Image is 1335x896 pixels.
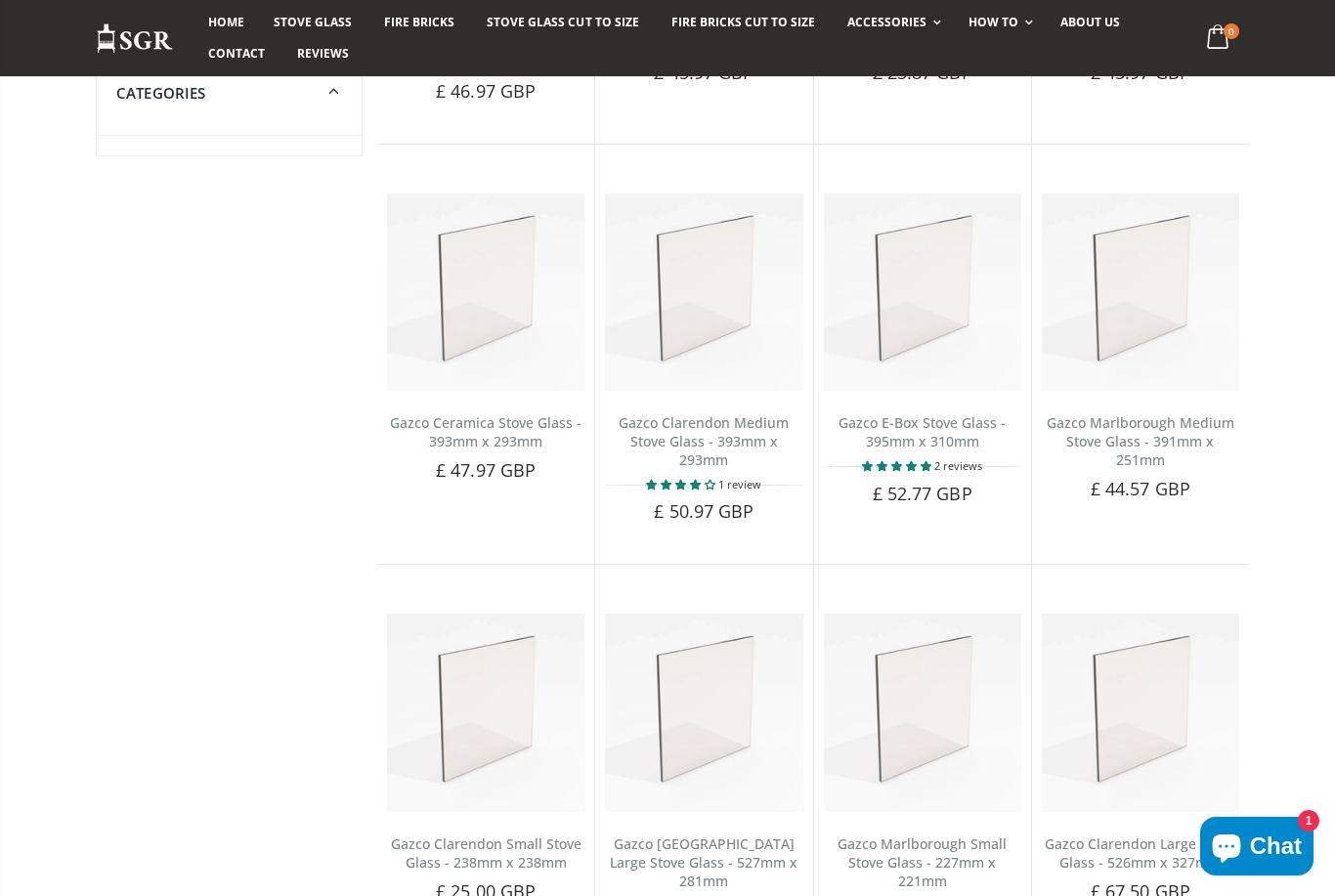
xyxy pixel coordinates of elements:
img: Gazco Clarendon Small stove glass replacement [387,614,584,811]
a: Stove Glass [259,7,366,38]
span: 2 reviews [934,458,982,473]
span: £ 50.97 GBP [654,499,754,523]
img: Gazco Clarendon Large stove glass replacement [1042,614,1239,811]
a: 0 [1199,20,1239,58]
span: £ 46.97 GBP [436,79,536,103]
a: Fire Bricks Cut To Size [657,7,830,38]
a: Fire Bricks [369,7,469,38]
img: Gazco E-Box Stove Glass - 395mm x 310mm [824,193,1021,391]
span: Stove Glass Cut To Size [487,14,638,30]
img: Gazco Marlborough Small stove glass replacement [824,614,1021,811]
img: Stove Glass Replacement [96,22,174,55]
a: Gazco Clarendon Small Stove Glass - 238mm x 238mm [391,834,581,872]
a: Gazco [GEOGRAPHIC_DATA] Large Stove Glass - 527mm x 281mm [610,834,797,890]
a: Gazco E-Box Stove Glass - 395mm x 310mm [839,413,1006,450]
span: About us [1060,14,1120,30]
span: £ 44.57 GBP [1091,477,1190,500]
a: Contact [194,38,280,69]
inbox-online-store-chat: Shopify online store chat [1194,817,1319,880]
a: Reviews [282,38,364,69]
a: Gazco Clarendon Large Stove Glass - 526mm x 327mm [1045,834,1235,872]
img: Gazco Marlborough Medium stove glass replacement [1042,193,1239,391]
span: Reviews [297,45,349,62]
span: 0 [1224,23,1239,39]
a: Gazco Ceramica Stove Glass - 393mm x 293mm [390,413,581,450]
span: Stove Glass [274,14,352,30]
span: Home [208,14,244,30]
span: Accessories [847,14,926,30]
a: Stove Glass Cut To Size [472,7,653,38]
span: £ 52.77 GBP [873,482,972,505]
span: 4.00 stars [646,477,718,491]
span: Contact [208,45,265,62]
span: How To [969,14,1018,30]
span: Fire Bricks [384,14,454,30]
img: Gazco Marlborough Large stove glass replacement [605,614,802,811]
a: Accessories [833,7,951,38]
img: Gazco Clarendon Medium stove glass replacement [605,193,802,391]
span: £ 47.97 GBP [436,458,536,482]
a: How To [954,7,1043,38]
span: Categories [116,83,206,103]
a: About us [1046,7,1135,38]
span: Fire Bricks Cut To Size [671,14,815,30]
a: Gazco Marlborough Medium Stove Glass - 391mm x 251mm [1047,413,1234,469]
a: Gazco Clarendon Medium Stove Glass - 393mm x 293mm [619,413,789,469]
img: Gazco Ceramica Stove Glass [387,193,584,391]
a: Home [194,7,259,38]
span: 1 review [718,477,761,491]
span: 5.00 stars [862,458,934,473]
a: Gazco Marlborough Small Stove Glass - 227mm x 221mm [838,834,1007,890]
